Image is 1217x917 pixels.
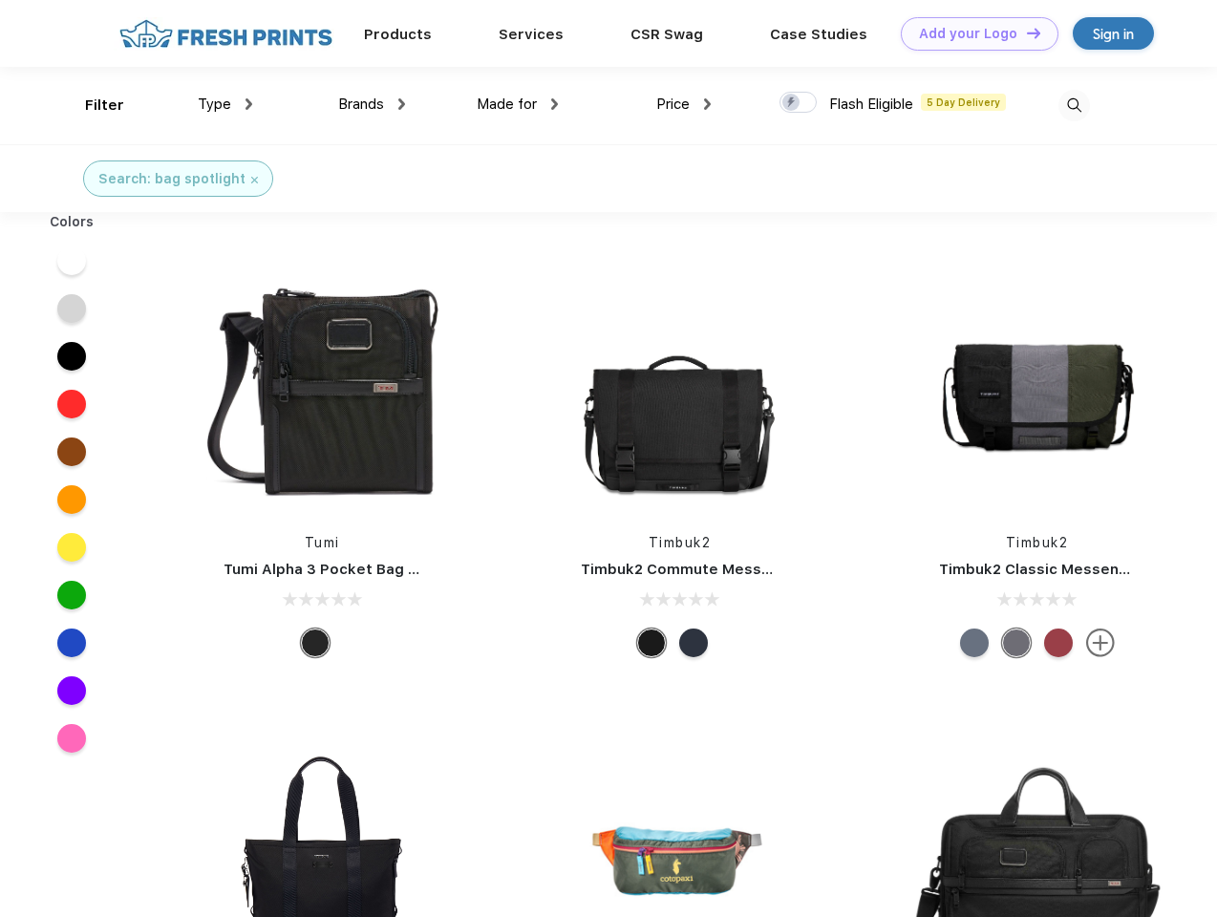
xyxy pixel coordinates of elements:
img: dropdown.png [704,98,711,110]
div: Filter [85,95,124,117]
span: Made for [477,96,537,113]
div: Eco Lightbeam [960,629,989,657]
img: func=resize&h=266 [910,260,1164,514]
div: Black [301,629,330,657]
div: Eco Bookish [1044,629,1073,657]
a: Timbuk2 Classic Messenger Bag [939,561,1176,578]
a: Timbuk2 [1006,535,1069,550]
div: Eco Nautical [679,629,708,657]
span: Price [656,96,690,113]
a: Timbuk2 Commute Messenger Bag [581,561,837,578]
a: Products [364,26,432,43]
div: Add your Logo [919,26,1017,42]
div: Sign in [1093,23,1134,45]
span: 5 Day Delivery [921,94,1006,111]
div: Eco Army Pop [1002,629,1031,657]
img: dropdown.png [398,98,405,110]
img: desktop_search.svg [1058,90,1090,121]
img: dropdown.png [246,98,252,110]
img: more.svg [1086,629,1115,657]
span: Type [198,96,231,113]
div: Search: bag spotlight [98,169,246,189]
img: func=resize&h=266 [195,260,449,514]
span: Flash Eligible [829,96,913,113]
a: Tumi [305,535,340,550]
a: Tumi Alpha 3 Pocket Bag Small [224,561,447,578]
img: DT [1027,28,1040,38]
a: Sign in [1073,17,1154,50]
img: fo%20logo%202.webp [114,17,338,51]
div: Colors [35,212,109,232]
span: Brands [338,96,384,113]
img: dropdown.png [551,98,558,110]
img: func=resize&h=266 [552,260,806,514]
img: filter_cancel.svg [251,177,258,183]
div: Eco Black [637,629,666,657]
a: Timbuk2 [649,535,712,550]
